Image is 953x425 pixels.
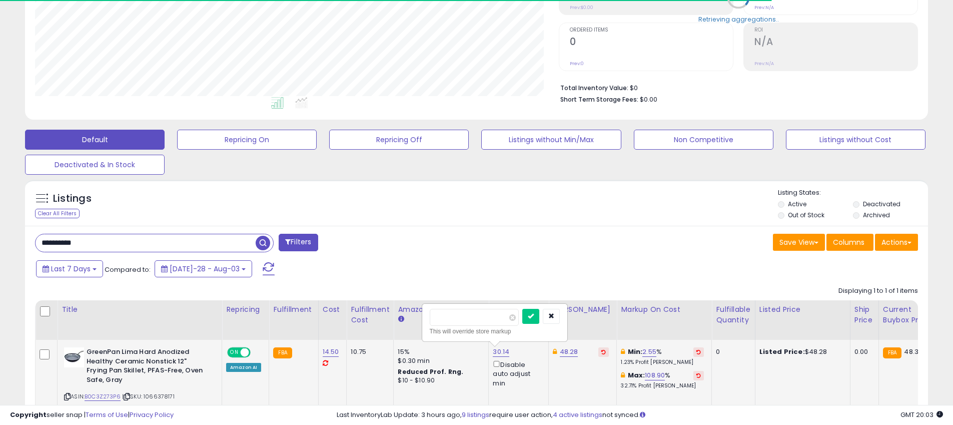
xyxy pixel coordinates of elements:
[493,359,541,388] div: Disable auto adjust min
[875,234,918,251] button: Actions
[621,371,704,389] div: %
[398,347,481,356] div: 15%
[398,367,463,376] b: Reduced Prof. Rng.
[64,347,84,367] img: 31RcN5JarAL._SL40_.jpg
[10,410,47,419] strong: Copyright
[398,356,481,365] div: $0.30 min
[883,347,901,358] small: FBA
[788,211,824,219] label: Out of Stock
[398,376,481,385] div: $10 - $10.90
[716,347,747,356] div: 0
[863,211,890,219] label: Archived
[904,347,920,356] span: 48.31
[122,392,175,400] span: | SKU: 1066378171
[249,348,265,357] span: OFF
[628,347,643,356] b: Min:
[105,265,151,274] span: Compared to:
[560,347,578,357] a: 48.28
[481,130,621,150] button: Listings without Min/Max
[863,200,900,208] label: Deactivated
[716,304,750,325] div: Fulfillable Quantity
[36,260,103,277] button: Last 7 Days
[323,304,343,315] div: Cost
[323,347,339,357] a: 14.50
[833,237,864,247] span: Columns
[130,410,174,419] a: Privacy Policy
[826,234,873,251] button: Columns
[398,304,484,315] div: Amazon Fees
[759,347,805,356] b: Listed Price:
[53,192,92,206] h5: Listings
[778,188,928,198] p: Listing States:
[854,304,874,325] div: Ship Price
[462,410,489,419] a: 9 listings
[351,347,386,356] div: 10.75
[553,410,602,419] a: 4 active listings
[759,347,842,356] div: $48.28
[621,359,704,366] p: 1.23% Profit [PERSON_NAME]
[351,304,389,325] div: Fulfillment Cost
[85,392,121,401] a: B0C3Z273P6
[617,300,712,340] th: The percentage added to the cost of goods (COGS) that forms the calculator for Min & Max prices.
[759,304,846,315] div: Listed Price
[634,130,773,150] button: Non Competitive
[10,410,174,420] div: seller snap | |
[226,363,261,372] div: Amazon AI
[329,130,469,150] button: Repricing Off
[645,370,665,380] a: 108.90
[87,347,208,387] b: GreenPan Lima Hard Anodized Healthy Ceramic Nonstick 12" Frying Pan Skillet, PFAS-Free, Oven Safe...
[788,200,806,208] label: Active
[273,304,314,315] div: Fulfillment
[642,347,656,357] a: 2.55
[228,348,241,357] span: ON
[25,155,165,175] button: Deactivated & In Stock
[493,347,509,357] a: 30.14
[35,209,80,218] div: Clear All Filters
[786,130,925,150] button: Listings without Cost
[226,304,265,315] div: Repricing
[62,304,218,315] div: Title
[773,234,825,251] button: Save View
[621,304,707,315] div: Markup on Cost
[155,260,252,277] button: [DATE]-28 - Aug-03
[900,410,943,419] span: 2025-08-11 20:03 GMT
[170,264,240,274] span: [DATE]-28 - Aug-03
[273,347,292,358] small: FBA
[621,347,704,366] div: %
[337,410,943,420] div: Last InventoryLab Update: 3 hours ago, require user action, not synced.
[628,370,645,380] b: Max:
[698,15,779,24] div: Retrieving aggregations..
[279,234,318,251] button: Filters
[398,315,404,324] small: Amazon Fees.
[430,326,560,336] div: This will override store markup
[25,130,165,150] button: Default
[553,304,612,315] div: [PERSON_NAME]
[838,286,918,296] div: Displaying 1 to 1 of 1 items
[51,264,91,274] span: Last 7 Days
[854,347,871,356] div: 0.00
[177,130,317,150] button: Repricing On
[883,304,934,325] div: Current Buybox Price
[86,410,128,419] a: Terms of Use
[621,382,704,389] p: 32.71% Profit [PERSON_NAME]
